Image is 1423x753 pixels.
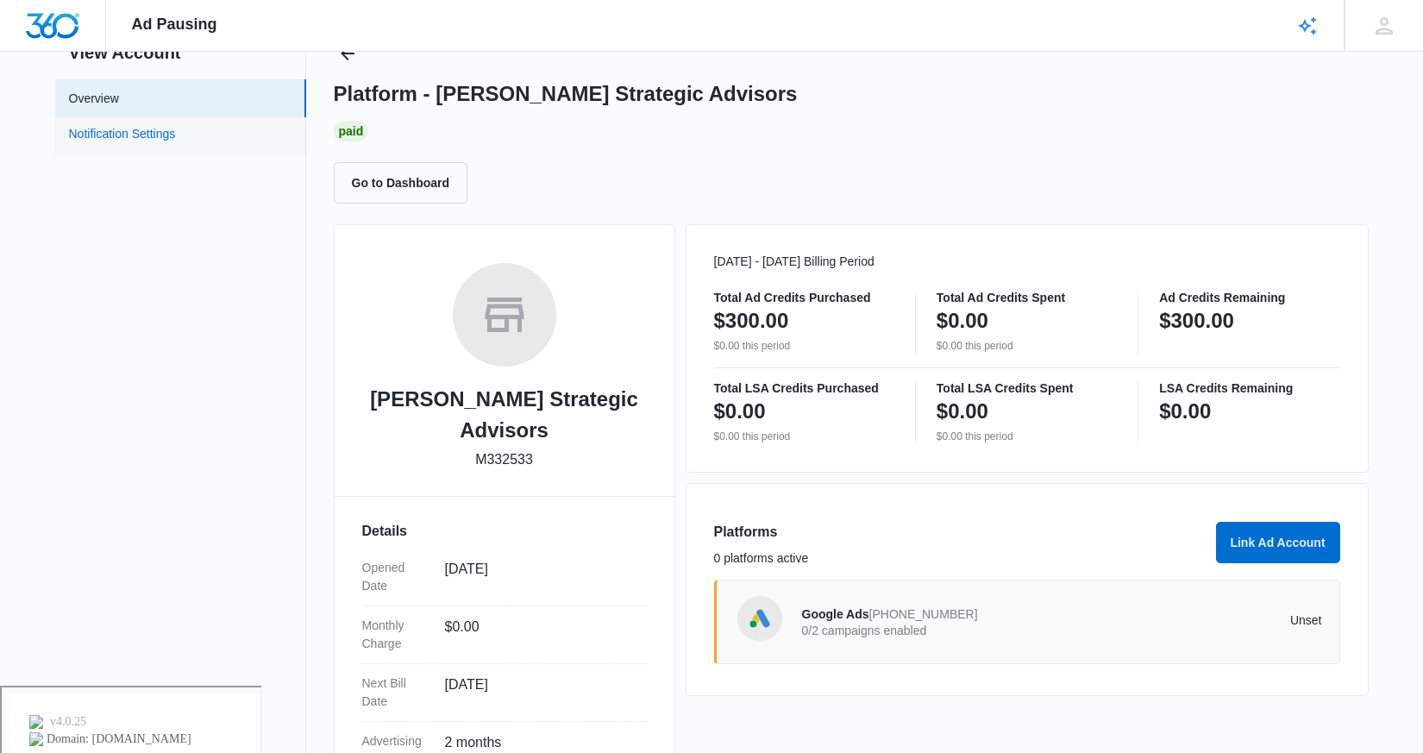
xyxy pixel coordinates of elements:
h3: Platforms [714,522,1206,543]
img: tab_keywords_by_traffic_grey.svg [172,100,185,114]
img: Google Ads [747,606,773,631]
p: $0.00 [937,307,988,335]
span: Google Ads [802,607,869,621]
button: Link Ad Account [1216,522,1340,563]
p: $0.00 this period [937,338,1117,354]
p: $0.00 this period [937,429,1117,444]
dd: [DATE] [445,559,633,595]
p: $0.00 this period [714,338,894,354]
div: Paid [334,121,369,141]
img: tab_domain_overview_orange.svg [47,100,60,114]
div: v 4.0.25 [48,28,85,41]
p: Total Ad Credits Purchased [714,292,894,304]
span: [PHONE_NUMBER] [869,607,978,621]
p: LSA Credits Remaining [1159,382,1339,394]
h2: [PERSON_NAME] Strategic Advisors [362,384,647,446]
button: Go to Dashboard [334,162,468,204]
dt: Next Bill Date [362,675,431,711]
p: $0.00 [937,398,988,425]
p: $0.00 [714,398,766,425]
p: Total LSA Credits Spent [937,382,1117,394]
p: $300.00 [714,307,789,335]
p: 0/2 campaigns enabled [802,624,1063,637]
p: Ad Credits Remaining [1159,292,1339,304]
p: Unset [1062,614,1322,626]
p: M332533 [475,449,533,470]
a: Overview [69,90,119,108]
p: Total Ad Credits Spent [937,292,1117,304]
dd: $0.00 [445,617,633,653]
h1: Platform - [PERSON_NAME] Strategic Advisors [334,81,798,107]
h3: Details [362,521,647,542]
p: 0 platforms active [714,549,1206,568]
a: Go to Dashboard [334,175,479,190]
p: [DATE] - [DATE] Billing Period [714,253,1340,271]
h2: View Account [55,40,306,66]
div: Opened Date[DATE] [362,549,647,606]
p: $0.00 [1159,398,1211,425]
dt: Opened Date [362,559,431,595]
a: Google AdsGoogle Ads[PHONE_NUMBER]0/2 campaigns enabledUnset [714,580,1340,664]
span: Ad Pausing [132,16,217,34]
p: Total LSA Credits Purchased [714,382,894,394]
div: Domain Overview [66,102,154,113]
div: Monthly Charge$0.00 [362,606,647,664]
p: $0.00 this period [714,429,894,444]
img: logo_orange.svg [28,28,41,41]
img: website_grey.svg [28,45,41,59]
button: Back [334,40,361,67]
a: Notification Settings [69,125,176,147]
div: Domain: [DOMAIN_NAME] [45,45,190,59]
dt: Monthly Charge [362,617,431,653]
p: $300.00 [1159,307,1234,335]
dd: [DATE] [445,675,633,711]
div: Keywords by Traffic [191,102,291,113]
div: Next Bill Date[DATE] [362,664,647,722]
